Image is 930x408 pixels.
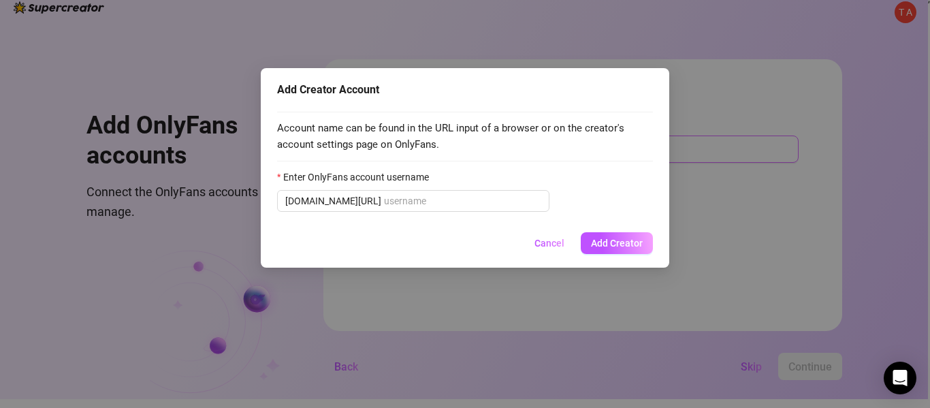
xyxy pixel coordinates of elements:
div: Add Creator Account [277,82,653,98]
span: Add Creator [591,238,643,249]
label: Enter OnlyFans account username [277,170,438,185]
input: Enter OnlyFans account username [384,193,541,208]
button: Cancel [524,232,575,254]
span: [DOMAIN_NAME][URL] [285,193,381,208]
div: Open Intercom Messenger [884,362,916,394]
span: Cancel [534,238,564,249]
button: Add Creator [581,232,653,254]
span: Account name can be found in the URL input of a browser or on the creator's account settings page... [277,121,653,153]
